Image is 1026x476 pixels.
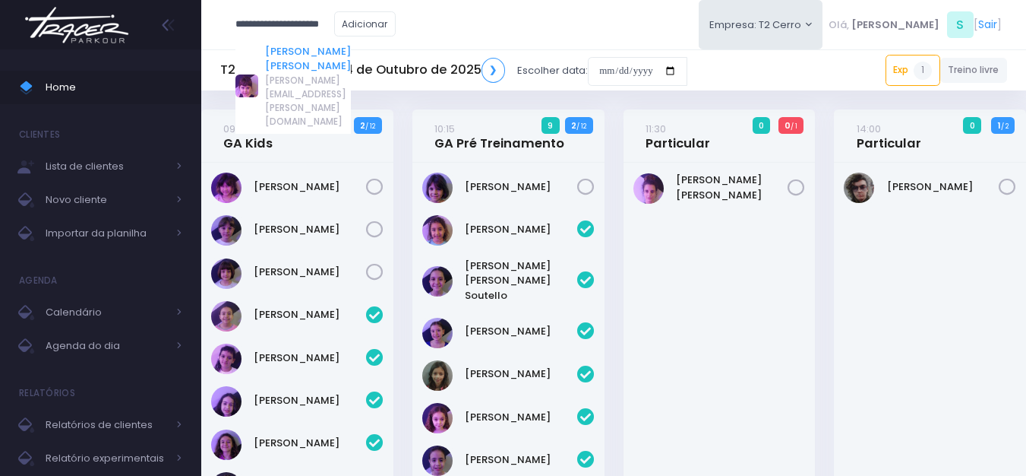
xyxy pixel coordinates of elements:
img: Luzia Rolfini Fernandes [422,446,453,476]
h4: Clientes [19,119,60,150]
a: Sair [978,17,997,33]
strong: 0 [784,119,791,132]
small: / 1 [791,122,797,131]
small: / 12 [365,122,375,131]
span: Relatório experimentais [46,449,167,468]
strong: 1 [998,119,1001,132]
h4: Agenda [19,265,58,296]
a: [PERSON_NAME] [465,222,577,237]
a: [PERSON_NAME] [254,393,366,408]
strong: 2 [571,119,576,132]
img: Julia de Campos Munhoz [422,360,453,391]
a: [PERSON_NAME] [254,351,366,366]
img: Maria Clara Frateschi [211,215,242,246]
a: [PERSON_NAME] [465,452,577,468]
small: / 2 [1001,122,1009,131]
a: Treino livre [940,58,1008,83]
img: Alice Oliveira Castro [422,215,453,246]
a: [PERSON_NAME] [254,265,366,280]
a: [PERSON_NAME] [PERSON_NAME] [676,173,788,202]
small: 11:30 [646,122,666,136]
a: [PERSON_NAME] [465,179,577,195]
small: 14:00 [857,122,881,136]
a: [PERSON_NAME] [254,436,366,451]
span: Novo cliente [46,190,167,210]
span: Agenda do dia [46,336,167,356]
span: Importar da planilha [46,224,167,243]
img: Chiara Real Oshima Hirata [211,173,242,203]
a: [PERSON_NAME] [465,324,577,339]
a: [PERSON_NAME] [254,222,366,237]
a: Adicionar [334,11,396,36]
span: 9 [541,117,560,134]
span: Relatórios de clientes [46,415,167,435]
img: Malu Bernardes [422,173,453,203]
span: 0 [753,117,771,134]
span: Olá, [829,17,849,33]
a: [PERSON_NAME] [465,367,577,382]
h4: Relatórios [19,378,75,408]
a: 11:30Particular [646,121,710,151]
img: Luisa Monteiro Ramenzoni [211,430,242,460]
img: Isabela de Brito Moffa [211,386,242,417]
div: Escolher data: [220,53,687,88]
img: Fernando Pires Amary [844,173,874,203]
a: 14:00Particular [857,121,921,151]
a: 09:15GA Kids [223,121,273,151]
span: 1 [914,62,932,80]
div: [ ] [822,8,1007,42]
span: S [947,11,974,38]
span: Lista de clientes [46,157,167,176]
span: Home [46,78,182,97]
a: [PERSON_NAME] [465,410,577,425]
small: 10:15 [434,122,455,136]
a: 10:15GA Pré Treinamento [434,121,564,151]
a: [PERSON_NAME] [254,307,366,322]
strong: 2 [360,119,365,132]
span: Calendário [46,303,167,322]
a: [PERSON_NAME] [PERSON_NAME] [265,44,351,74]
small: 09:15 [223,122,247,136]
a: [PERSON_NAME] [254,179,366,195]
a: [PERSON_NAME] [PERSON_NAME] Soutello [465,259,577,303]
h5: T2 Cerro Terça, 14 de Outubro de 2025 [220,58,505,83]
span: 0 [963,117,981,134]
a: ❯ [481,58,506,83]
a: [PERSON_NAME] [887,179,999,195]
a: Exp1 [886,55,940,85]
img: Mariana Abramo [211,259,242,289]
img: Clara Guimaraes Kron [211,344,242,374]
img: Beatriz Cogo [211,301,242,332]
span: [PERSON_NAME][EMAIL_ADDRESS][PERSON_NAME][DOMAIN_NAME] [265,74,351,129]
img: Luisa Tomchinsky Montezano [422,403,453,433]
img: Ana Helena Soutello [422,266,453,297]
img: Jasmim rocha [422,318,453,348]
small: / 12 [576,122,586,131]
img: Maria Laura Bertazzi [633,173,664,204]
span: [PERSON_NAME] [851,17,939,33]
